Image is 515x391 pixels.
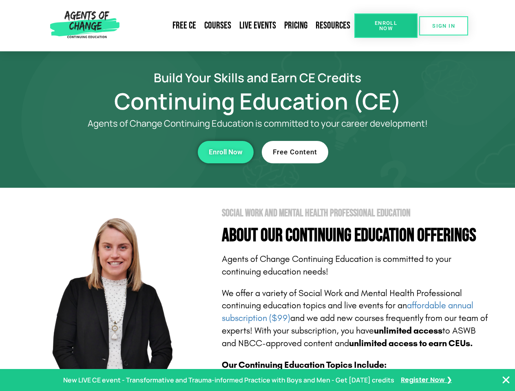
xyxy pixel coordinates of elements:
[367,20,404,31] span: Enroll Now
[198,141,254,163] a: Enroll Now
[262,141,328,163] a: Free Content
[209,149,243,156] span: Enroll Now
[58,119,458,129] p: Agents of Change Continuing Education is committed to your career development!
[401,374,452,386] a: Register Now ❯
[501,375,511,385] button: Close Banner
[222,226,490,245] h4: About Our Continuing Education Offerings
[349,338,473,349] b: unlimited access to earn CEUs.
[63,374,394,386] p: New LIVE CE event - Transformative and Trauma-informed Practice with Boys and Men - Get [DATE] cr...
[222,254,451,277] span: Agents of Change Continuing Education is committed to your continuing education needs!
[235,16,280,35] a: Live Events
[273,149,317,156] span: Free Content
[222,287,490,350] p: We offer a variety of Social Work and Mental Health Professional continuing education topics and ...
[222,360,387,370] b: Our Continuing Education Topics Include:
[312,16,354,35] a: Resources
[280,16,312,35] a: Pricing
[25,92,490,110] h1: Continuing Education (CE)
[432,23,455,29] span: SIGN IN
[374,325,442,336] b: unlimited access
[168,16,200,35] a: Free CE
[123,16,354,35] nav: Menu
[25,72,490,83] h2: Build Your Skills and Earn CE Credits
[222,208,490,218] h2: Social Work and Mental Health Professional Education
[419,16,468,35] a: SIGN IN
[200,16,235,35] a: Courses
[354,13,418,38] a: Enroll Now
